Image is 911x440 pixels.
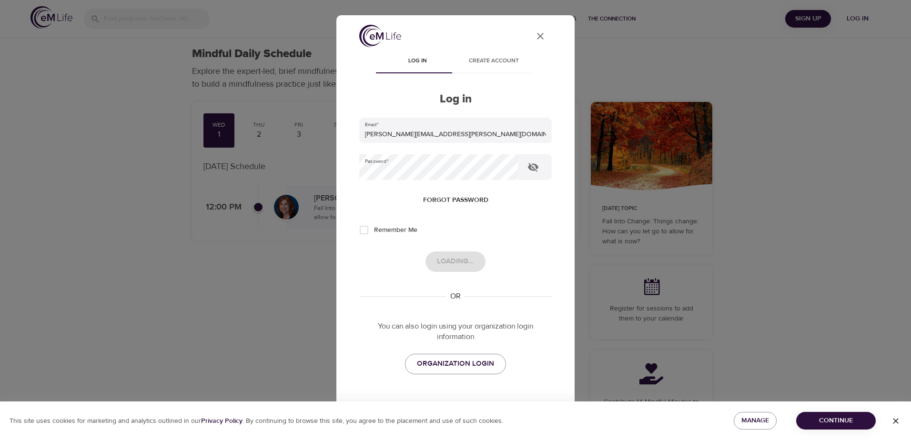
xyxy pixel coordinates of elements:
[423,194,488,206] span: Forgot password
[461,56,526,66] span: Create account
[419,191,492,209] button: Forgot password
[741,415,769,427] span: Manage
[359,25,401,47] img: logo
[417,358,494,370] span: ORGANIZATION LOGIN
[529,25,552,48] button: close
[446,291,465,302] div: OR
[804,415,868,427] span: Continue
[405,354,506,374] a: ORGANIZATION LOGIN
[374,225,417,235] span: Remember Me
[385,56,450,66] span: Log in
[359,50,552,73] div: disabled tabs example
[359,92,552,106] h2: Log in
[201,417,243,425] b: Privacy Policy
[359,321,552,343] p: You can also login using your organization login information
